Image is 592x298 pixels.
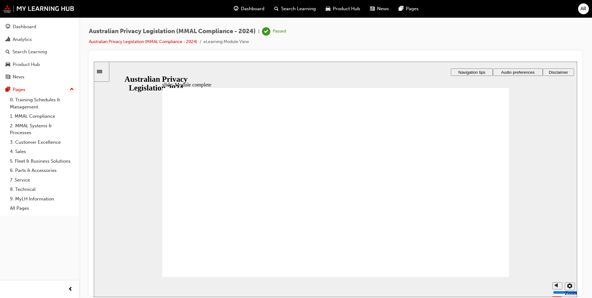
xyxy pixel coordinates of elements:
span: search-icon [274,5,279,13]
a: 6. Parts & Accessories [7,166,76,175]
span: search-icon [6,49,10,55]
button: DashboardAnalyticsSearch LearningProduct HubNews [2,20,76,84]
a: 4. Sales [7,147,76,156]
span: pages-icon [6,87,10,93]
a: Product Hub [2,59,76,70]
a: Search Learning [2,46,76,58]
a: Dashboard [2,21,76,33]
span: AR [581,5,586,12]
span: News [377,5,389,12]
a: 5. Fleet & Business Solutions [7,156,76,166]
a: Australian Privacy Legislation (MMAL Compliance - 2024) [89,39,197,44]
div: News [13,73,24,81]
a: 2. MMAL Systems & Processes [7,121,76,138]
span: Dashboard [241,5,264,12]
span: Search Learning [281,5,316,12]
a: 3. Customer Excellence [7,138,76,147]
span: guage-icon [234,5,238,13]
a: All Pages [7,204,76,213]
div: misc controls [455,215,480,235]
span: Product Hub [333,5,360,12]
span: Australian Privacy Legislation (MMAL Compliance - 2024) [89,28,256,35]
div: Pages [13,86,25,93]
span: Audio preferences [407,8,441,13]
span: Pages [406,5,419,12]
button: Mute (Ctrl+Alt+M) [459,221,468,228]
img: mmal [3,5,74,13]
a: car-iconProduct Hub [321,2,365,15]
span: Navigation tips [364,8,391,13]
span: news-icon [370,5,375,13]
button: Pages [2,84,76,95]
a: search-iconSearch Learning [269,2,321,15]
span: news-icon [6,74,10,80]
button: Navigation tips [357,7,399,14]
div: Dashboard [13,23,36,30]
span: car-icon [326,5,330,13]
a: news-iconNews [365,2,394,15]
input: volume [459,228,499,233]
a: pages-iconPages [394,2,424,15]
a: 9. MyLH Information [7,194,76,204]
span: chart-icon [6,37,10,42]
a: 8. Technical [7,185,76,194]
span: car-icon [6,62,10,68]
span: pages-icon [399,5,403,13]
span: Disclaimer [455,8,474,13]
a: guage-iconDashboard [229,2,269,15]
span: guage-icon [6,24,10,30]
li: eLearning Module View [203,38,249,46]
span: learningRecordVerb_PASS-icon [262,27,270,36]
span: | [258,28,259,35]
div: Passed [273,28,286,34]
div: Search Learning [12,48,47,55]
a: Analytics [2,34,76,45]
a: 1. MMAL Compliance [7,112,76,121]
div: Analytics [13,36,32,43]
span: up-icon [70,85,74,94]
span: prev-icon [68,286,73,293]
button: Settings [471,221,481,229]
a: 0. Training Schedules & Management [7,95,76,112]
button: Audio preferences [399,7,449,14]
div: Product Hub [13,61,40,68]
button: Disclaimer [449,7,480,14]
button: AR [578,3,589,14]
a: 7. Service [7,175,76,185]
a: News [2,71,76,83]
label: Zoom to fit [471,229,483,247]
